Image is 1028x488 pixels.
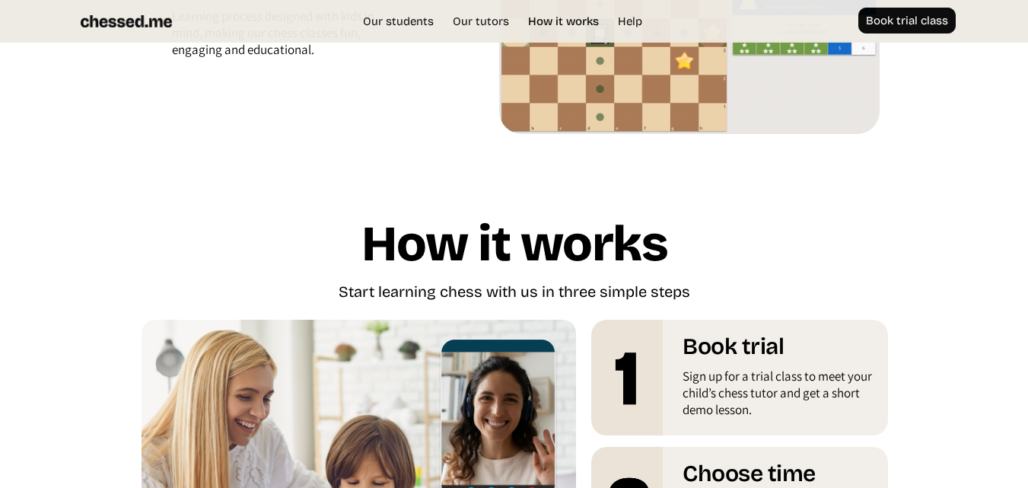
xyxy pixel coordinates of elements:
a: Our students [355,14,441,29]
a: Book trial class [858,8,956,33]
a: How it works [520,14,606,29]
a: Our tutors [445,14,517,29]
a: Help [610,14,650,29]
div: Start learning chess with us in three simple steps [339,282,690,305]
div: Sign up for a trial class to meet your child’s chess tutor and get a short demo lesson. [683,368,877,426]
h1: Book trial [683,333,877,368]
h1: How it works [361,218,667,282]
